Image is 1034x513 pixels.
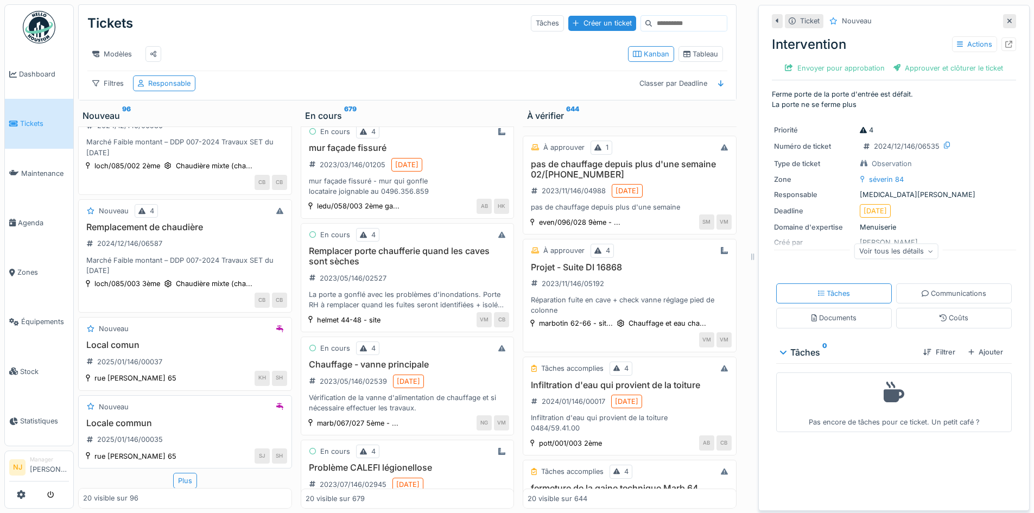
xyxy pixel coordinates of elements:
[83,340,287,350] h3: Local comun
[860,125,873,135] div: 4
[781,346,915,359] div: Tâches
[19,69,69,79] span: Dashboard
[699,435,714,451] div: AB
[633,49,669,59] div: Kanban
[99,324,129,334] div: Nouveau
[317,418,398,428] div: marb/067/027 5ème - ...
[616,186,639,196] div: [DATE]
[477,312,492,327] div: VM
[864,206,887,216] div: [DATE]
[94,278,160,289] div: loch/085/003 3ème
[952,36,997,52] div: Actions
[87,46,137,62] div: Modèles
[9,459,26,476] li: NJ
[371,343,376,353] div: 4
[320,230,350,240] div: En cours
[869,174,904,185] div: séverin 84
[30,455,69,479] li: [PERSON_NAME]
[5,396,73,446] a: Statistiques
[528,413,732,433] div: Infiltration d'eau qui provient de la toiture 0484/59.41.00
[699,214,714,230] div: SM
[320,273,386,283] div: 2023/05/146/02527
[317,201,399,211] div: ledu/058/003 2ème ga...
[272,293,287,308] div: CB
[528,380,732,390] h3: Infiltration d'eau qui provient de la toiture
[811,313,857,323] div: Documents
[527,109,732,122] div: À vérifier
[97,357,162,367] div: 2025/01/146/00037
[397,376,420,387] div: [DATE]
[716,332,732,347] div: VM
[5,248,73,297] a: Zones
[542,396,605,407] div: 2024/01/146/00017
[772,35,1016,54] div: Intervention
[539,438,602,448] div: pott/001/003 2ème
[306,359,510,370] h3: Chauffage - vanne principale
[306,176,510,197] div: mur façade fissuré - mur qui gonfle locataire joignable au 0496.356.859
[5,49,73,99] a: Dashboard
[716,214,732,230] div: VM
[541,466,604,477] div: Tâches accomplies
[528,493,587,504] div: 20 visible sur 644
[774,189,855,200] div: Responsable
[964,345,1007,359] div: Ajouter
[629,318,706,328] div: Chauffage et eau cha...
[772,89,1016,110] p: Ferme porte de la porte d'entrée est défait. La porte ne se ferme plus
[635,75,712,91] div: Classer par Deadline
[150,206,154,216] div: 4
[874,141,940,151] div: 2024/12/146/06535
[774,159,855,169] div: Type de ticket
[317,315,380,325] div: helmet 44-48 - site
[494,415,509,430] div: VM
[531,15,564,31] div: Tâches
[306,289,510,310] div: La porte a gonflé avec les problèmes d'inondations. Porte RH à remplacer quand les fuites seront ...
[940,313,968,323] div: Coûts
[94,161,160,171] div: loch/085/002 2ème
[539,217,620,227] div: even/096/028 9ème - ...
[528,262,732,273] h3: Projet - Suite DI 16868
[21,168,69,179] span: Maintenance
[528,295,732,315] div: Réparation fuite en cave + check vanne réglage pied de colonne
[320,126,350,137] div: En cours
[5,149,73,198] a: Maintenance
[305,109,510,122] div: En cours
[255,175,270,190] div: CB
[542,186,606,196] div: 2023/11/146/04988
[543,142,585,153] div: À approuver
[395,160,418,170] div: [DATE]
[615,396,638,407] div: [DATE]
[624,466,629,477] div: 4
[83,109,288,122] div: Nouveau
[9,455,69,482] a: NJ Manager[PERSON_NAME]
[5,198,73,248] a: Agenda
[18,218,69,228] span: Agenda
[97,238,162,249] div: 2024/12/146/06587
[872,159,912,169] div: Observation
[371,446,376,457] div: 4
[477,199,492,214] div: AB
[83,137,287,157] div: Marché Faible montant – DDP 007-2024 Travaux SET du [DATE]
[87,75,129,91] div: Filtres
[94,451,176,461] div: rue [PERSON_NAME] 65
[320,479,386,490] div: 2023/07/146/02945
[255,448,270,464] div: SJ
[30,455,69,464] div: Manager
[477,415,492,430] div: NG
[371,126,376,137] div: 4
[20,366,69,377] span: Stock
[306,493,365,504] div: 20 visible sur 679
[5,99,73,148] a: Tickets
[17,267,69,277] span: Zones
[494,199,509,214] div: HK
[255,293,270,308] div: CB
[23,11,55,43] img: Badge_color-CXgf-gQk.svg
[122,109,131,122] sup: 96
[528,202,732,212] div: pas de chauffage depuis plus d'une semaine
[774,174,855,185] div: Zone
[320,160,385,170] div: 2023/03/146/01205
[716,435,732,451] div: CB
[344,109,357,122] sup: 679
[99,206,129,216] div: Nouveau
[800,16,820,26] div: Ticket
[699,332,714,347] div: VM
